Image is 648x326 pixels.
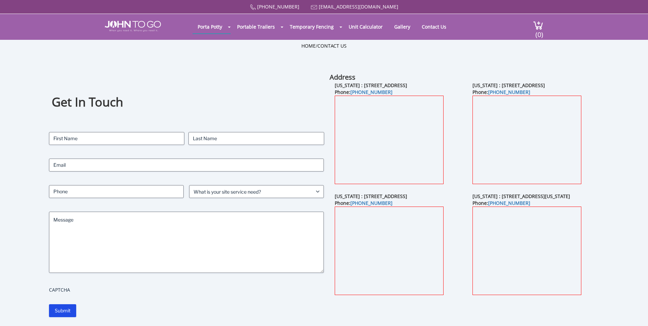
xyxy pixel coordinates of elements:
[49,287,324,293] label: CAPTCHA
[232,20,280,33] a: Portable Trailers
[472,82,545,88] b: [US_STATE] : [STREET_ADDRESS]
[533,21,543,30] img: cart a
[49,159,324,172] input: Email
[52,94,321,111] h1: Get In Touch
[330,72,355,82] b: Address
[417,20,451,33] a: Contact Us
[49,132,184,145] input: First Name
[350,89,393,95] a: [PHONE_NUMBER]
[350,200,393,206] a: [PHONE_NUMBER]
[344,20,388,33] a: Unit Calculator
[49,304,76,317] input: Submit
[488,200,530,206] a: [PHONE_NUMBER]
[105,21,161,32] img: JOHN to go
[301,43,316,49] a: Home
[188,132,324,145] input: Last Name
[49,185,184,198] input: Phone
[389,20,415,33] a: Gallery
[250,4,256,10] img: Call
[311,5,317,10] img: Mail
[301,43,347,49] ul: /
[319,3,398,10] a: [EMAIL_ADDRESS][DOMAIN_NAME]
[472,200,530,206] b: Phone:
[317,43,347,49] a: Contact Us
[335,89,393,95] b: Phone:
[257,3,299,10] a: [PHONE_NUMBER]
[285,20,339,33] a: Temporary Fencing
[335,193,407,199] b: [US_STATE] : [STREET_ADDRESS]
[193,20,227,33] a: Porta Potty
[472,193,570,199] b: [US_STATE] : [STREET_ADDRESS][US_STATE]
[472,89,530,95] b: Phone:
[335,82,407,88] b: [US_STATE] : [STREET_ADDRESS]
[488,89,530,95] a: [PHONE_NUMBER]
[335,200,393,206] b: Phone:
[535,25,543,39] span: (0)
